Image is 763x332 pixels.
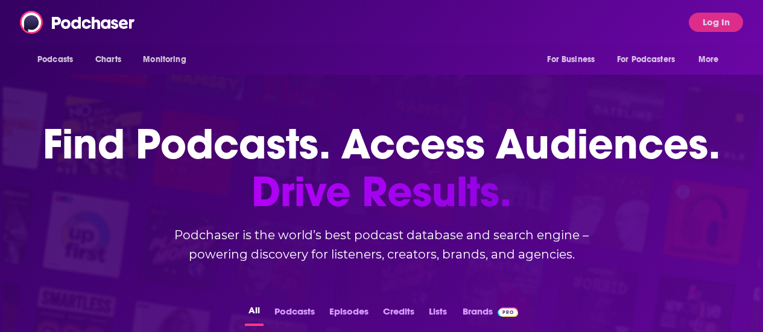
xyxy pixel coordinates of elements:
button: Lists [425,302,451,326]
span: Monitoring [143,51,186,68]
img: Podchaser - Follow, Share and Rate Podcasts [20,11,136,34]
span: Drive Results. [43,168,720,216]
button: open menu [29,48,89,71]
h2: Podchaser is the world’s best podcast database and search engine – powering discovery for listene... [141,225,623,264]
button: Episodes [326,302,372,326]
a: BrandsPodchaser Pro [463,302,519,326]
button: Podcasts [271,302,318,326]
img: Podchaser Pro [498,307,519,317]
button: Log In [689,13,743,32]
button: open menu [609,48,692,71]
button: open menu [539,48,610,71]
span: More [698,51,719,68]
span: Podcasts [37,51,73,68]
button: All [245,302,264,326]
span: Charts [95,51,121,68]
button: open menu [690,48,734,71]
span: For Business [547,51,595,68]
span: For Podcasters [617,51,675,68]
button: open menu [135,48,201,71]
a: Charts [87,48,128,71]
h1: Find Podcasts. Access Audiences. [43,121,720,216]
button: Credits [379,302,418,326]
